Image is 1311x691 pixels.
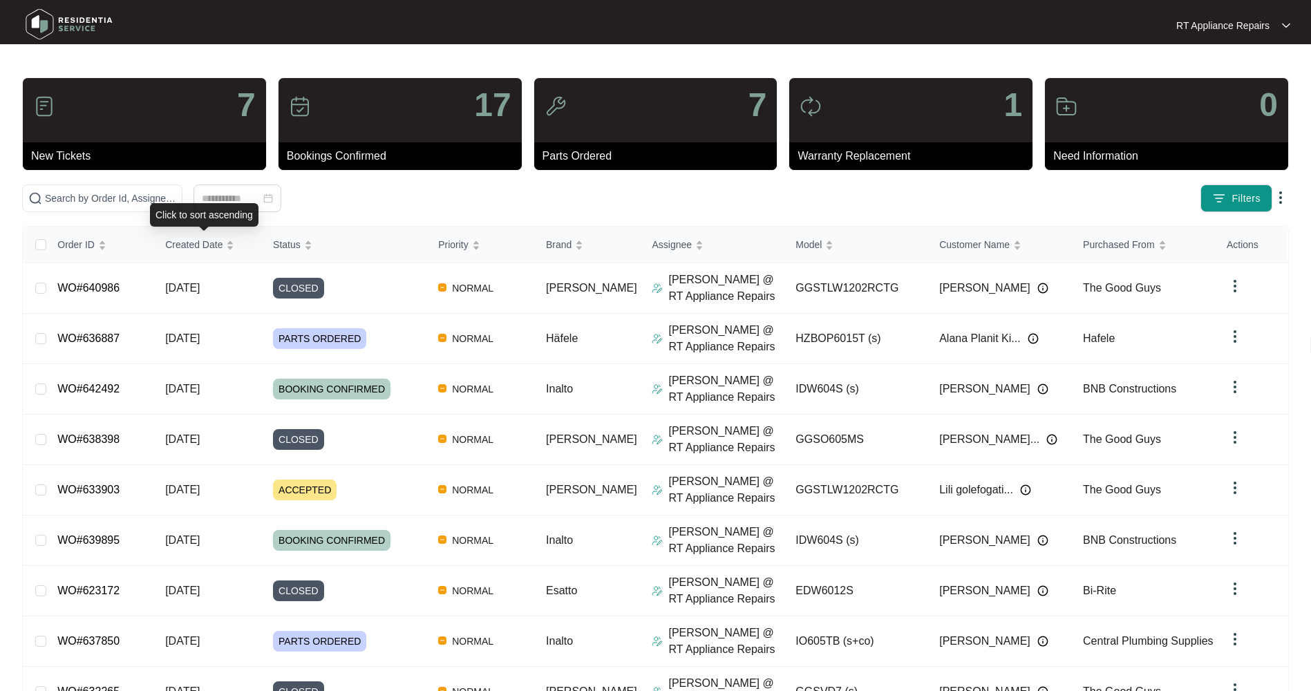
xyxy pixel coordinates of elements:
img: dropdown arrow [1227,530,1243,547]
img: Assigner Icon [652,333,663,344]
a: WO#633903 [57,484,120,495]
span: [PERSON_NAME]... [939,431,1039,448]
a: WO#640986 [57,282,120,294]
span: Filters [1232,191,1261,206]
img: dropdown arrow [1282,22,1290,29]
span: Inalto [546,635,573,647]
p: [PERSON_NAME] @ RT Appliance Repairs [668,625,784,658]
span: NORMAL [446,532,499,549]
span: [PERSON_NAME] [546,282,637,294]
span: Central Plumbing Supplies [1083,635,1214,647]
img: icon [1055,95,1077,117]
th: Status [262,227,427,263]
span: [PERSON_NAME] [546,484,637,495]
img: Assigner Icon [652,434,663,445]
span: Order ID [57,237,95,252]
img: Info icon [1037,535,1048,546]
p: [PERSON_NAME] @ RT Appliance Repairs [668,322,784,355]
img: filter icon [1212,191,1226,205]
td: GGSTLW1202RCTG [784,263,928,314]
p: RT Appliance Repairs [1176,19,1270,32]
span: BNB Constructions [1083,383,1176,395]
span: [PERSON_NAME] [939,532,1030,549]
span: ACCEPTED [273,480,337,500]
img: dropdown arrow [1227,580,1243,597]
span: Brand [546,237,572,252]
p: Bookings Confirmed [287,148,522,164]
span: Purchased From [1083,237,1154,252]
img: Info icon [1037,283,1048,294]
span: [DATE] [165,585,200,596]
img: Info icon [1037,636,1048,647]
p: 0 [1259,88,1278,122]
img: icon [33,95,55,117]
span: BNB Constructions [1083,534,1176,546]
span: CLOSED [273,278,324,299]
span: NORMAL [446,280,499,296]
p: 7 [237,88,256,122]
th: Created Date [154,227,262,263]
td: GGSO605MS [784,415,928,465]
span: Lili golefogati... [939,482,1013,498]
span: Customer Name [939,237,1010,252]
img: Assigner Icon [652,484,663,495]
span: Häfele [546,332,578,344]
a: WO#636887 [57,332,120,344]
p: New Tickets [31,148,266,164]
img: dropdown arrow [1227,480,1243,496]
span: Model [795,237,822,252]
th: Assignee [641,227,784,263]
th: Customer Name [928,227,1072,263]
a: WO#639895 [57,534,120,546]
span: Priority [438,237,469,252]
p: [PERSON_NAME] @ RT Appliance Repairs [668,524,784,557]
img: dropdown arrow [1227,429,1243,446]
img: Vercel Logo [438,334,446,342]
th: Purchased From [1072,227,1216,263]
span: NORMAL [446,583,499,599]
img: Assigner Icon [652,535,663,546]
img: Vercel Logo [438,435,446,443]
img: dropdown arrow [1227,631,1243,647]
img: Info icon [1020,484,1031,495]
img: Vercel Logo [438,384,446,392]
img: Vercel Logo [438,485,446,493]
td: GGSTLW1202RCTG [784,465,928,515]
img: icon [289,95,311,117]
span: Created Date [165,237,223,252]
p: Parts Ordered [543,148,777,164]
span: CLOSED [273,429,324,450]
img: dropdown arrow [1227,379,1243,395]
p: [PERSON_NAME] @ RT Appliance Repairs [668,423,784,456]
span: NORMAL [446,633,499,650]
span: Inalto [546,383,573,395]
img: Assigner Icon [652,636,663,647]
img: search-icon [28,191,42,205]
span: Status [273,237,301,252]
span: Alana Planit Ki... [939,330,1020,347]
span: [DATE] [165,282,200,294]
span: [PERSON_NAME] [939,381,1030,397]
p: Warranty Replacement [798,148,1032,164]
span: [DATE] [165,383,200,395]
div: Click to sort ascending [150,203,258,227]
img: Info icon [1037,384,1048,395]
a: WO#638398 [57,433,120,445]
img: Info icon [1028,333,1039,344]
span: [PERSON_NAME] [939,583,1030,599]
img: Assigner Icon [652,283,663,294]
p: Need Information [1053,148,1288,164]
span: Assignee [652,237,692,252]
td: IDW604S (s) [784,515,928,566]
th: Brand [535,227,641,263]
span: Esatto [546,585,577,596]
td: HZBOP6015T (s) [784,314,928,364]
p: [PERSON_NAME] @ RT Appliance Repairs [668,473,784,507]
p: 7 [748,88,767,122]
span: [DATE] [165,433,200,445]
th: Priority [427,227,535,263]
span: [DATE] [165,484,200,495]
span: NORMAL [446,381,499,397]
img: Vercel Logo [438,283,446,292]
span: [PERSON_NAME] [546,433,637,445]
